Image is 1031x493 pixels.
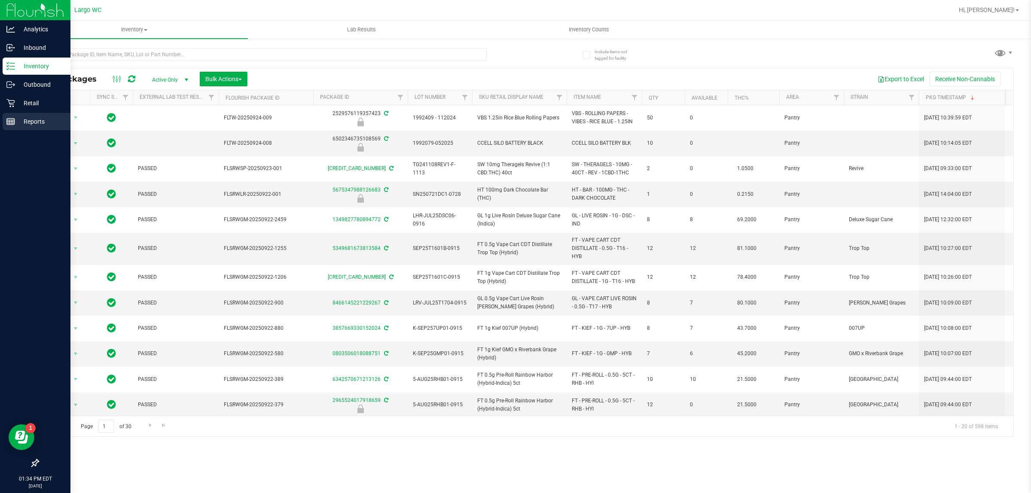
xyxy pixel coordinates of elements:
[475,21,702,39] a: Inventory Counts
[647,273,680,281] span: 12
[6,43,15,52] inline-svg: Inbound
[388,165,393,171] span: Sync from Compliance System
[784,216,839,224] span: Pantry
[413,114,467,122] span: 1992409 - 112024
[851,94,868,100] a: Strain
[119,90,133,105] a: Filter
[477,114,561,122] span: VBS 1.25in Rice Blue Rolling Papers
[312,118,409,126] div: Newly Received
[924,324,972,332] span: [DATE] 10:08:00 EDT
[477,346,561,362] span: FT 1g Kief GMO x Riverbank Grape (Hybrid)
[328,165,386,171] a: [CREDIT_CARD_NUMBER]
[690,244,723,253] span: 12
[6,117,15,126] inline-svg: Reports
[70,163,81,175] span: select
[415,94,445,100] a: Lot Number
[572,350,637,358] span: FT - KIEF - 1G - GMP - HYB
[477,139,561,147] span: CCELL SILO BATTERY BLACK
[98,420,114,433] input: 1
[204,90,219,105] a: Filter
[733,399,761,411] span: 21.5000
[332,216,381,222] a: 1349827780894772
[144,420,156,431] a: Go to the next page
[70,323,81,335] span: select
[572,161,637,177] span: SW - THERAGELS - 10MG - 40CT - REV - 1CBD-1THC
[6,80,15,89] inline-svg: Outbound
[138,244,214,253] span: PASSED
[647,114,680,122] span: 50
[735,95,749,101] a: THC%
[647,401,680,409] span: 12
[312,405,409,413] div: Newly Received
[70,297,81,309] span: select
[328,274,386,280] a: [CREDIT_CARD_NUMBER]
[224,375,308,383] span: FLSRWGM-20250922-389
[926,94,976,100] a: Pkg Timestamp
[224,273,308,281] span: FLSRWGM-20250922-1206
[15,61,67,71] p: Inventory
[647,190,680,198] span: 1
[690,139,723,147] span: 0
[107,137,116,149] span: In Sync
[332,325,381,331] a: 3857669330152024
[849,401,914,409] span: [GEOGRAPHIC_DATA]
[332,187,381,193] a: 5675347988126683
[224,139,308,147] span: FLTW-20250924-008
[552,90,567,105] a: Filter
[224,190,308,198] span: FLSRWLR-20250922-001
[4,475,67,483] p: 01:34 PM EDT
[690,114,723,122] span: 0
[332,245,381,251] a: 5349681673813584
[458,90,472,105] a: Filter
[477,324,561,332] span: FT 1g Kief 007UP (Hybrid)
[336,26,387,33] span: Lab Results
[312,135,409,152] div: 6502346735108569
[413,161,467,177] span: TG241108REV1-F-1113
[138,350,214,358] span: PASSED
[413,324,467,332] span: K-SEP257UP01-0915
[924,350,972,358] span: [DATE] 10:07:00 EDT
[138,375,214,383] span: PASSED
[9,424,34,450] iframe: Resource center
[107,297,116,309] span: In Sync
[849,244,914,253] span: Trop Top
[477,397,561,413] span: FT 0.5g Pre-Roll Rainbow Harbor (Hybrid-Indica) 5ct
[924,244,972,253] span: [DATE] 10:27:00 EDT
[332,300,381,306] a: 8466145221229267
[924,114,972,122] span: [DATE] 10:39:59 EDT
[15,24,67,34] p: Analytics
[224,299,308,307] span: FLSRWGM-20250922-900
[690,324,723,332] span: 7
[107,213,116,225] span: In Sync
[6,99,15,107] inline-svg: Retail
[6,62,15,70] inline-svg: Inventory
[15,98,67,108] p: Retail
[786,94,799,100] a: Area
[224,164,308,173] span: FLSRWSP-20250923-001
[784,244,839,253] span: Pantry
[733,213,761,226] span: 69.2000
[924,190,972,198] span: [DATE] 14:04:00 EDT
[477,371,561,387] span: FT 0.5g Pre-Roll Rainbow Harbor (Hybrid-Indica) 5ct
[924,375,972,383] span: [DATE] 09:44:00 EDT
[70,112,81,124] span: select
[690,190,723,198] span: 0
[477,295,561,311] span: GL 0.5g Vape Cart Live Rosin [PERSON_NAME] Grapes (Hybrid)
[477,186,561,202] span: HT 100mg Dark Chocolate Bar (THC)
[107,399,116,411] span: In Sync
[70,214,81,226] span: select
[647,216,680,224] span: 8
[647,350,680,358] span: 7
[413,139,467,147] span: 1992079-052025
[388,274,393,280] span: Sync from Compliance System
[930,72,1000,86] button: Receive Non-Cannabis
[70,271,81,283] span: select
[312,110,409,126] div: 2529576119357423
[413,190,467,198] span: SN250721DC1-0728
[107,112,116,124] span: In Sync
[647,299,680,307] span: 8
[413,350,467,358] span: K-SEP25GMP01-0915
[477,269,561,286] span: FT 1g Vape Cart CDT Distillate Trop Top (Hybrid)
[332,350,381,356] a: 0803506018088751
